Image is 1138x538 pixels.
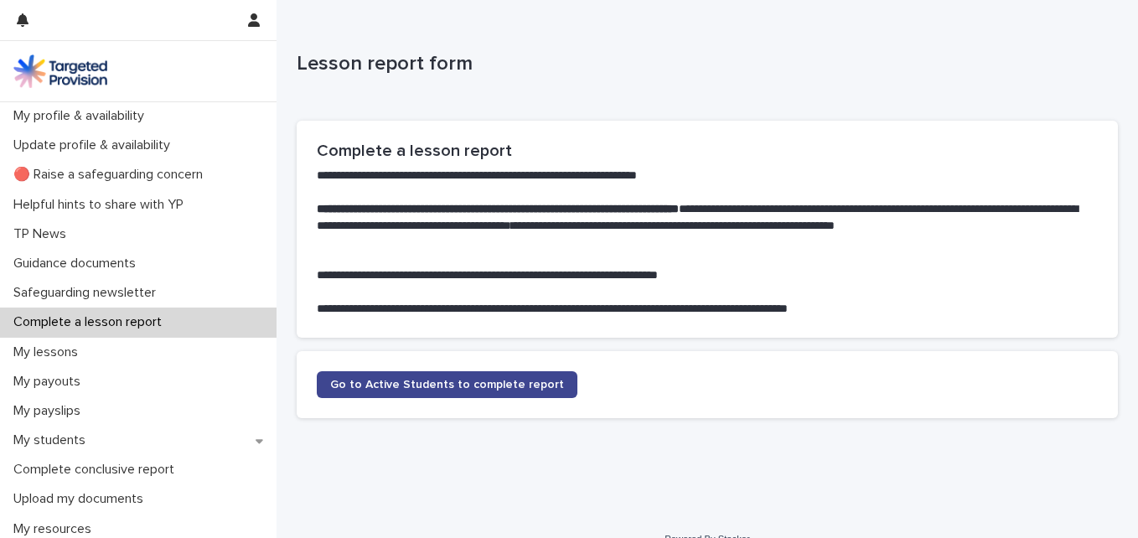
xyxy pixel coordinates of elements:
p: Complete a lesson report [7,314,175,330]
p: 🔴 Raise a safeguarding concern [7,167,216,183]
p: Safeguarding newsletter [7,285,169,301]
p: My payouts [7,374,94,390]
p: Complete conclusive report [7,462,188,478]
img: M5nRWzHhSzIhMunXDL62 [13,54,107,88]
p: Update profile & availability [7,137,184,153]
p: My students [7,432,99,448]
p: Upload my documents [7,491,157,507]
h2: Complete a lesson report [317,141,1098,161]
p: Lesson report form [297,52,1111,76]
p: My resources [7,521,105,537]
p: Helpful hints to share with YP [7,197,197,213]
p: My payslips [7,403,94,419]
a: Go to Active Students to complete report [317,371,577,398]
p: My lessons [7,344,91,360]
p: My profile & availability [7,108,158,124]
p: TP News [7,226,80,242]
p: Guidance documents [7,256,149,272]
span: Go to Active Students to complete report [330,379,564,391]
